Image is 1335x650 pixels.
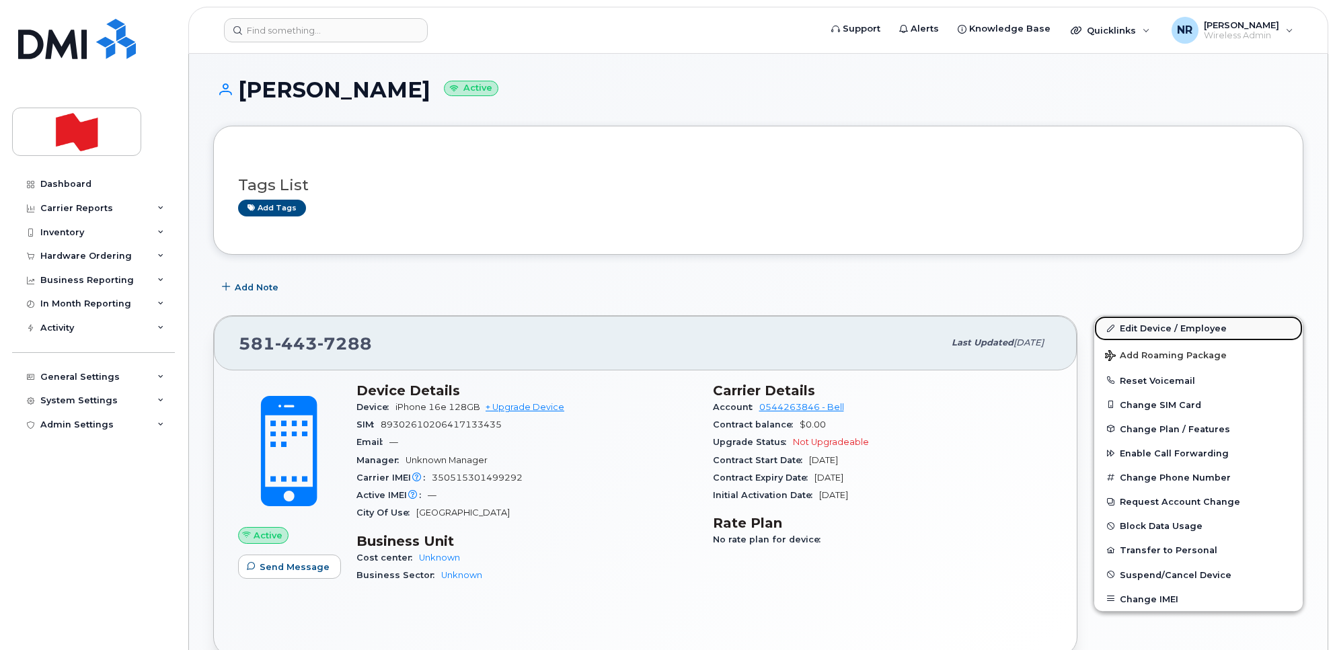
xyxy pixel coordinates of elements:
[1094,538,1303,562] button: Transfer to Personal
[381,419,502,430] span: 89302610206417133435
[416,507,510,518] span: [GEOGRAPHIC_DATA]
[713,437,793,447] span: Upgrade Status
[713,455,809,465] span: Contract Start Date
[260,561,330,573] span: Send Message
[1094,368,1303,393] button: Reset Voicemail
[235,281,278,294] span: Add Note
[395,402,480,412] span: iPhone 16e 128GB
[356,553,419,563] span: Cost center
[356,570,441,580] span: Business Sector
[1120,569,1231,579] span: Suspend/Cancel Device
[819,490,848,500] span: [DATE]
[239,333,372,354] span: 581
[356,402,395,412] span: Device
[1094,465,1303,489] button: Change Phone Number
[432,473,523,483] span: 350515301499292
[952,337,1014,348] span: Last updated
[419,553,460,563] a: Unknown
[759,402,844,412] a: 0544263846 - Bell
[1094,417,1303,441] button: Change Plan / Features
[356,437,389,447] span: Email
[1120,448,1229,458] span: Enable Call Forwarding
[406,455,488,465] span: Unknown Manager
[213,275,290,299] button: Add Note
[713,490,819,500] span: Initial Activation Date
[1120,423,1230,434] span: Change Plan / Features
[254,529,282,542] span: Active
[356,473,432,483] span: Carrier IMEI
[713,473,814,483] span: Contract Expiry Date
[793,437,869,447] span: Not Upgradeable
[1094,489,1303,514] button: Request Account Change
[713,515,1053,531] h3: Rate Plan
[356,455,406,465] span: Manager
[238,177,1279,194] h3: Tags List
[814,473,843,483] span: [DATE]
[444,81,498,96] small: Active
[713,419,800,430] span: Contract balance
[428,490,436,500] span: —
[1094,341,1303,368] button: Add Roaming Package
[713,534,827,544] span: No rate plan for device
[441,570,482,580] a: Unknown
[389,437,398,447] span: —
[1094,587,1303,611] button: Change IMEI
[356,490,428,500] span: Active IMEI
[213,78,1303,101] h1: [PERSON_NAME]
[356,507,416,518] span: City Of Use
[356,419,381,430] span: SIM
[713,382,1053,399] h3: Carrier Details
[1094,441,1303,465] button: Enable Call Forwarding
[1014,337,1044,348] span: [DATE]
[1094,316,1303,340] a: Edit Device / Employee
[317,333,372,354] span: 7288
[1105,350,1227,363] span: Add Roaming Package
[800,419,826,430] span: $0.00
[1094,514,1303,538] button: Block Data Usage
[1094,393,1303,417] button: Change SIM Card
[275,333,317,354] span: 443
[1094,563,1303,587] button: Suspend/Cancel Device
[486,402,564,412] a: + Upgrade Device
[356,533,697,549] h3: Business Unit
[809,455,838,465] span: [DATE]
[356,382,697,399] h3: Device Details
[713,402,759,412] span: Account
[238,200,306,216] a: Add tags
[238,555,341,579] button: Send Message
